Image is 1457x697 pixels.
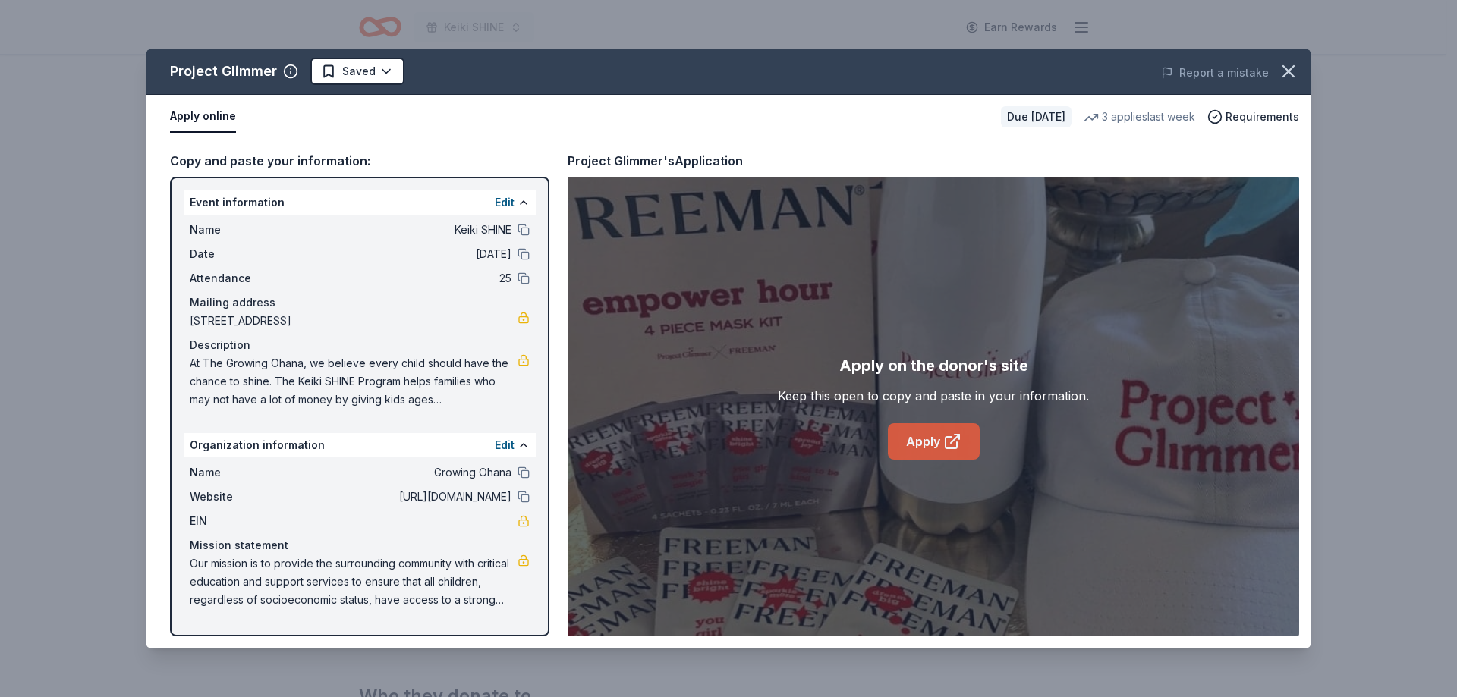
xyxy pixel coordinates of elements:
button: Saved [310,58,404,85]
button: Report a mistake [1161,64,1269,82]
button: Edit [495,193,515,212]
span: [STREET_ADDRESS] [190,312,518,330]
span: Our mission is to provide the surrounding community with critical education and support services ... [190,554,518,609]
div: Keep this open to copy and paste in your information. [778,387,1089,405]
div: Project Glimmer [170,59,277,83]
button: Edit [495,436,515,454]
div: 3 applies last week [1084,108,1195,126]
span: Attendance [190,269,291,287]
span: EIN [190,512,291,530]
button: Requirements [1207,108,1299,126]
div: Project Glimmer's Application [568,151,743,171]
span: Requirements [1226,108,1299,126]
span: Name [190,221,291,239]
div: Due [DATE] [1001,106,1072,127]
span: At The Growing Ohana, we believe every child should have the chance to shine. The Keiki SHINE Pro... [190,354,518,409]
span: [URL][DOMAIN_NAME] [291,488,511,506]
button: Apply online [170,101,236,133]
span: Keiki SHINE [291,221,511,239]
span: Website [190,488,291,506]
a: Apply [888,423,980,460]
span: Name [190,463,291,482]
span: Date [190,245,291,263]
span: [DATE] [291,245,511,263]
div: Mission statement [190,536,530,554]
div: Mailing address [190,294,530,312]
span: 25 [291,269,511,287]
span: Saved [342,62,376,80]
div: Copy and paste your information: [170,151,549,171]
div: Event information [184,190,536,215]
div: Apply on the donor's site [839,353,1028,378]
div: Description [190,336,530,354]
span: Growing Ohana [291,463,511,482]
div: Organization information [184,433,536,457]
